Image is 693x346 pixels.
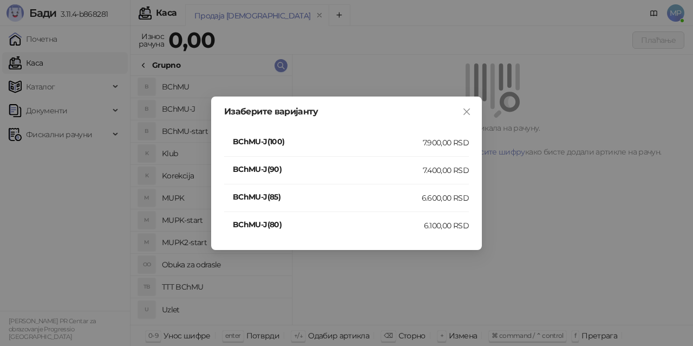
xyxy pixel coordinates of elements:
[462,107,471,116] span: close
[233,163,423,175] h4: BChMU-J(90)
[233,219,424,230] h4: BChMU-J(80)
[423,137,469,149] div: 7.900,00 RSD
[423,164,469,176] div: 7.400,00 RSD
[233,191,422,203] h4: BChMU-J(85)
[424,220,469,232] div: 6.100,00 RSD
[422,192,469,204] div: 6.600,00 RSD
[458,103,475,120] button: Close
[224,107,469,116] div: Изаберите варијанту
[233,136,423,148] h4: BChMU-J(100)
[458,107,475,116] span: Close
